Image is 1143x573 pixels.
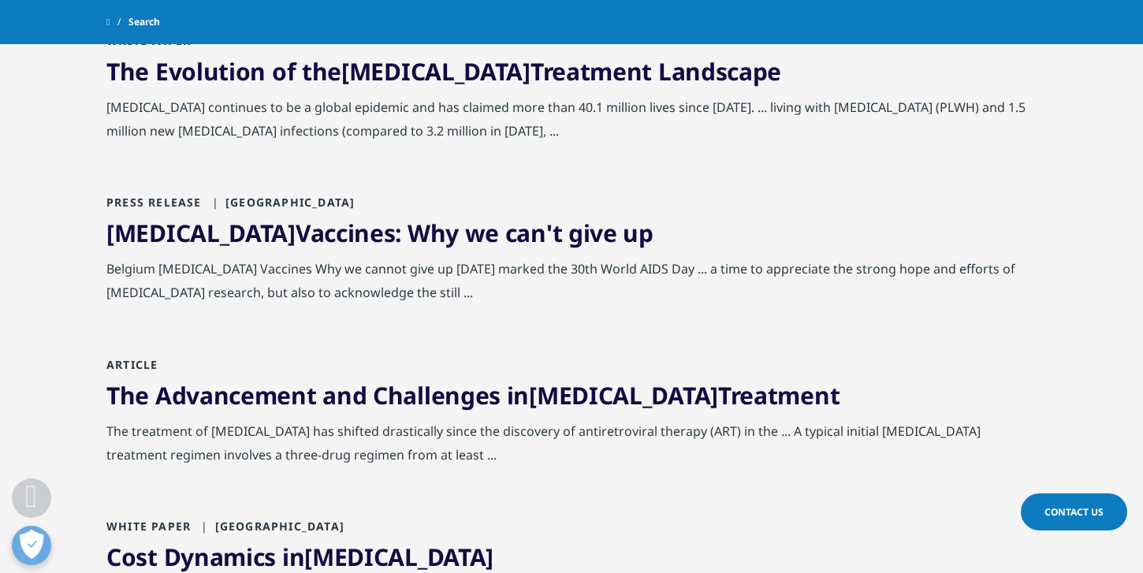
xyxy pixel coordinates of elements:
[341,55,531,87] span: [MEDICAL_DATA]
[106,55,781,87] a: The Evolution of the[MEDICAL_DATA]Treatment Landscape
[304,541,493,573] span: [MEDICAL_DATA]
[206,195,356,210] span: [GEOGRAPHIC_DATA]
[529,379,718,411] span: [MEDICAL_DATA]
[12,526,51,565] button: Open Preferences
[106,519,191,534] span: White Paper
[128,8,160,36] span: Search
[195,519,344,534] span: [GEOGRAPHIC_DATA]
[106,95,1037,151] div: [MEDICAL_DATA] continues to be a global epidemic and has claimed more than 40.1 million lives sin...
[1044,505,1104,519] span: Contact Us
[106,379,840,411] a: The Advancement and Challenges in[MEDICAL_DATA]Treatment
[106,541,493,573] a: Cost Dynamics in[MEDICAL_DATA]
[106,217,653,249] a: [MEDICAL_DATA]Vaccines: Why we can't give up
[1021,493,1127,530] a: Contact Us
[106,195,202,210] span: Press Release
[106,257,1037,312] div: Belgium [MEDICAL_DATA] Vaccines Why we cannot give up [DATE] marked the 30th World AIDS Day ... a...
[106,217,296,249] span: [MEDICAL_DATA]
[106,357,158,372] span: Article
[106,419,1037,474] div: The treatment of [MEDICAL_DATA] has shifted drastically since the discovery of antiretroviral the...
